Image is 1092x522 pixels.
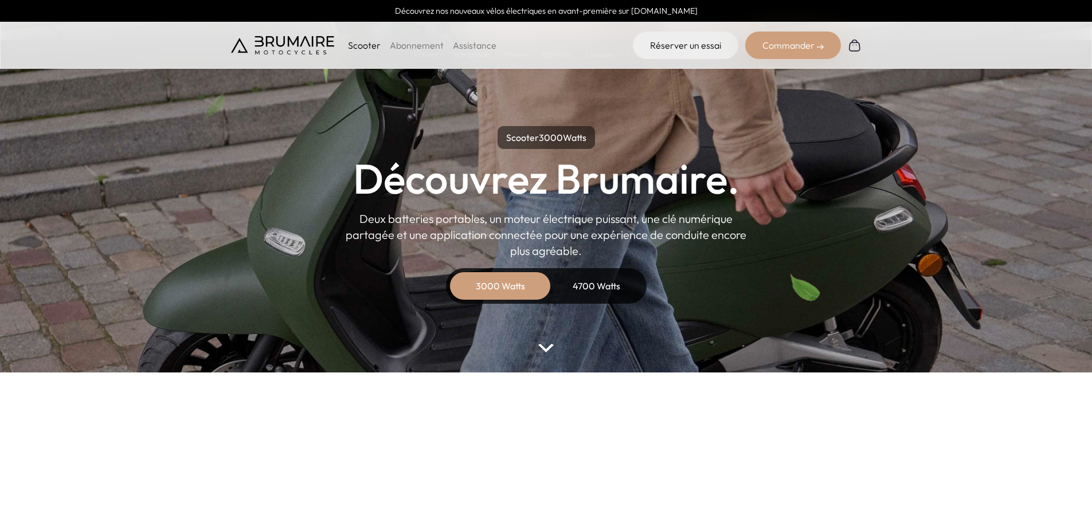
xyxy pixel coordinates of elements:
img: Panier [848,38,862,52]
h1: Découvrez Brumaire. [353,158,739,199]
img: right-arrow-2.png [817,44,824,50]
a: Réserver un essai [633,32,738,59]
img: Brumaire Motocycles [231,36,334,54]
div: 4700 Watts [551,272,643,300]
p: Deux batteries portables, un moteur électrique puissant, une clé numérique partagée et une applic... [346,211,747,259]
span: 3000 [539,132,563,143]
div: Commander [745,32,841,59]
a: Assistance [453,40,496,51]
p: Scooter [348,38,381,52]
div: 3000 Watts [455,272,546,300]
p: Scooter Watts [498,126,595,149]
a: Abonnement [390,40,444,51]
img: arrow-bottom.png [538,344,553,352]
